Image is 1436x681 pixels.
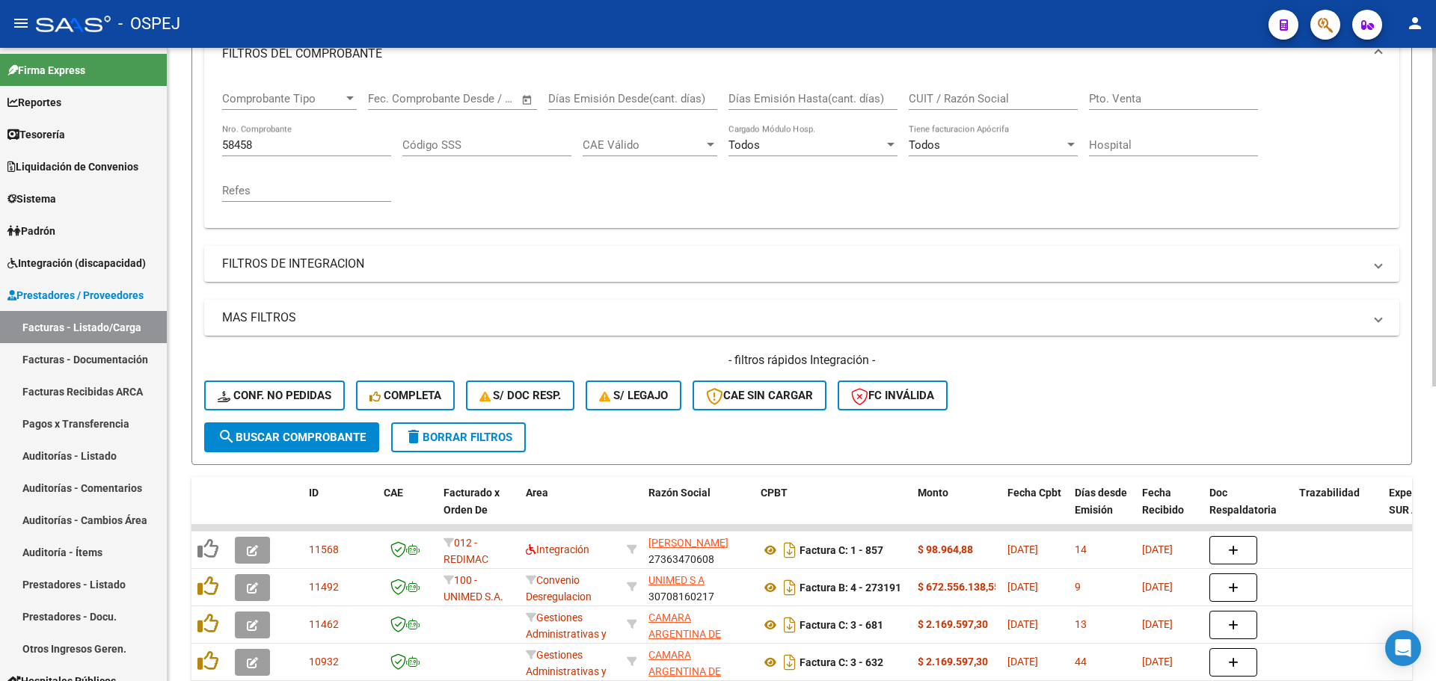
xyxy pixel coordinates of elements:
div: Open Intercom Messenger [1385,630,1421,666]
span: Firma Express [7,62,85,78]
span: Buscar Comprobante [218,431,366,444]
span: [DATE] [1007,618,1038,630]
span: [PERSON_NAME] [648,537,728,549]
button: Completa [356,380,455,410]
span: ID [309,487,319,499]
datatable-header-cell: Area [520,477,621,543]
strong: $ 98.964,88 [918,543,973,555]
span: [DATE] [1142,656,1173,668]
i: Descargar documento [780,650,800,674]
datatable-header-cell: Monto [912,477,1001,543]
mat-icon: menu [12,14,30,32]
div: 30716109972 [648,609,749,641]
strong: $ 2.169.597,30 [918,618,988,630]
input: End date [430,92,503,105]
span: Razón Social [648,487,711,499]
mat-icon: delete [405,428,423,446]
span: 10932 [309,656,339,668]
span: Liquidación de Convenios [7,158,138,175]
span: Todos [909,138,940,152]
span: Convenio Desregulacion [526,574,592,603]
span: UNIMED S A [648,574,705,586]
span: Tesorería [7,126,65,143]
datatable-header-cell: Fecha Recibido [1136,477,1203,543]
button: S/ legajo [586,380,681,410]
button: S/ Doc Resp. [466,380,575,410]
span: Integración (discapacidad) [7,255,146,271]
span: CAE SIN CARGAR [706,389,813,402]
button: Buscar Comprobante [204,422,379,452]
span: [DATE] [1142,543,1173,555]
strong: Factura C: 3 - 681 [800,619,883,631]
div: 30716109972 [648,647,749,678]
mat-panel-title: FILTROS DE INTEGRACION [222,256,1363,272]
span: Comprobante Tipo [222,92,343,105]
datatable-header-cell: Razón Social [642,477,755,543]
mat-expansion-panel-header: FILTROS DEL COMPROBANTE [204,30,1399,78]
span: - OSPEJ [118,7,180,40]
span: 14 [1075,543,1087,555]
span: CAE [384,487,403,499]
span: 9 [1075,581,1081,593]
strong: Factura B: 4 - 273191 [800,582,901,594]
span: Todos [728,138,760,152]
span: [DATE] [1007,543,1038,555]
div: 27363470608 [648,534,749,566]
span: Conf. no pedidas [218,389,331,402]
mat-expansion-panel-header: FILTROS DE INTEGRACION [204,246,1399,282]
span: Monto [918,487,948,499]
span: Fecha Recibido [1142,487,1184,516]
h4: - filtros rápidos Integración - [204,352,1399,369]
mat-icon: search [218,428,236,446]
span: Area [526,487,548,499]
strong: $ 672.556.138,55 [918,581,1000,593]
span: S/ Doc Resp. [479,389,562,402]
span: CPBT [761,487,788,499]
button: Open calendar [519,91,536,108]
input: Start date [368,92,417,105]
span: Facturado x Orden De [444,487,500,516]
button: Borrar Filtros [391,422,526,452]
span: 11568 [309,543,339,555]
i: Descargar documento [780,538,800,562]
datatable-header-cell: Fecha Cpbt [1001,477,1069,543]
strong: Factura C: 3 - 632 [800,656,883,668]
strong: $ 2.169.597,30 [918,656,988,668]
span: [DATE] [1142,618,1173,630]
span: Completa [369,389,441,402]
span: CAE Válido [583,138,704,152]
button: Conf. no pedidas [204,380,345,410]
span: [DATE] [1142,581,1173,593]
div: 30708160217 [648,572,749,603]
span: Borrar Filtros [405,431,512,444]
span: Fecha Cpbt [1007,487,1061,499]
span: Días desde Emisión [1075,487,1127,516]
span: Gestiones Administrativas y Otros [526,611,607,658]
div: FILTROS DEL COMPROBANTE [204,78,1399,228]
span: Integración [526,543,589,555]
strong: Factura C: 1 - 857 [800,544,883,556]
span: 44 [1075,656,1087,668]
datatable-header-cell: Días desde Emisión [1069,477,1136,543]
span: 100 - UNIMED S.A. [444,574,503,603]
span: FC Inválida [851,389,934,402]
datatable-header-cell: CPBT [755,477,912,543]
span: [DATE] [1007,581,1038,593]
span: Sistema [7,191,56,207]
span: 012 - REDIMAC [444,537,488,566]
span: [DATE] [1007,656,1038,668]
mat-panel-title: FILTROS DEL COMPROBANTE [222,46,1363,62]
span: 13 [1075,618,1087,630]
span: Padrón [7,223,55,239]
button: CAE SIN CARGAR [693,380,826,410]
span: Prestadores / Proveedores [7,287,144,303]
datatable-header-cell: Doc Respaldatoria [1203,477,1293,543]
datatable-header-cell: Facturado x Orden De [438,477,520,543]
span: 11462 [309,618,339,630]
datatable-header-cell: ID [303,477,378,543]
datatable-header-cell: CAE [378,477,438,543]
span: 11492 [309,581,339,593]
mat-expansion-panel-header: MAS FILTROS [204,300,1399,336]
i: Descargar documento [780,576,800,600]
mat-panel-title: MAS FILTROS [222,309,1363,326]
